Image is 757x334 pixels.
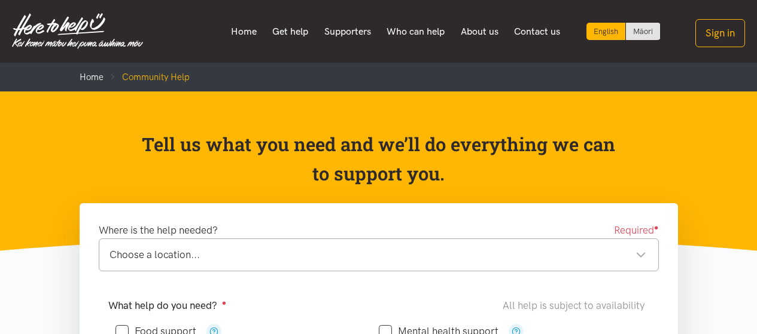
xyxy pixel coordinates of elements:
[110,247,646,263] div: Choose a location...
[265,19,317,44] a: Get help
[503,298,649,314] div: All help is subject to availability
[453,19,507,44] a: About us
[506,19,568,44] a: Contact us
[222,298,227,307] sup: ●
[379,19,453,44] a: Who can help
[12,13,143,49] img: Home
[108,298,227,314] label: What help do you need?
[141,130,616,189] p: Tell us what you need and we’ll do everything we can to support you.
[695,19,745,47] button: Sign in
[80,72,104,82] a: Home
[316,19,379,44] a: Supporters
[99,222,218,238] label: Where is the help needed?
[223,19,265,44] a: Home
[654,223,659,232] sup: ●
[614,222,659,238] span: Required
[586,23,626,40] div: Current language
[626,23,660,40] a: Switch to Te Reo Māori
[104,70,190,84] li: Community Help
[586,23,661,40] div: Language toggle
